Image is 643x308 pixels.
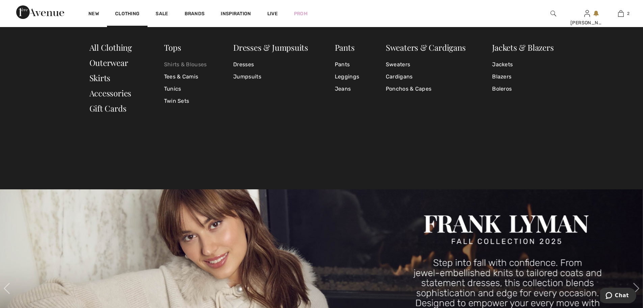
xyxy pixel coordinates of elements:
[584,10,590,17] a: Sign In
[164,71,207,83] a: Tees & Camis
[267,10,278,17] a: Live
[604,9,637,18] a: 2
[115,11,139,18] a: Clothing
[492,83,554,95] a: Boleros
[551,9,556,18] img: search the website
[221,11,251,18] span: Inspiration
[386,83,466,95] a: Ponchos & Capes
[294,10,307,17] a: Prom
[618,9,624,18] img: My Bag
[233,42,308,53] a: Dresses & Jumpsuits
[492,71,554,83] a: Blazers
[584,9,590,18] img: My Info
[492,58,554,71] a: Jackets
[164,83,207,95] a: Tunics
[600,288,636,305] iframe: Opens a widget where you can chat to one of our agents
[386,58,466,71] a: Sweaters
[16,5,64,19] img: 1ère Avenue
[386,42,466,53] a: Sweaters & Cardigans
[627,10,629,17] span: 2
[89,42,132,53] a: All Clothing
[386,71,466,83] a: Cardigans
[89,72,111,83] a: Skirts
[89,57,128,68] a: Outerwear
[233,71,308,83] a: Jumpsuits
[335,58,359,71] a: Pants
[164,42,181,53] a: Tops
[335,83,359,95] a: Jeans
[492,42,554,53] a: Jackets & Blazers
[335,42,355,53] a: Pants
[335,71,359,83] a: Leggings
[156,11,168,18] a: Sale
[88,11,99,18] a: New
[89,103,127,114] a: Gift Cards
[570,19,604,26] div: [PERSON_NAME]
[164,58,207,71] a: Shirts & Blouses
[89,88,132,98] a: Accessories
[233,58,308,71] a: Dresses
[185,11,205,18] a: Brands
[164,95,207,107] a: Twin Sets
